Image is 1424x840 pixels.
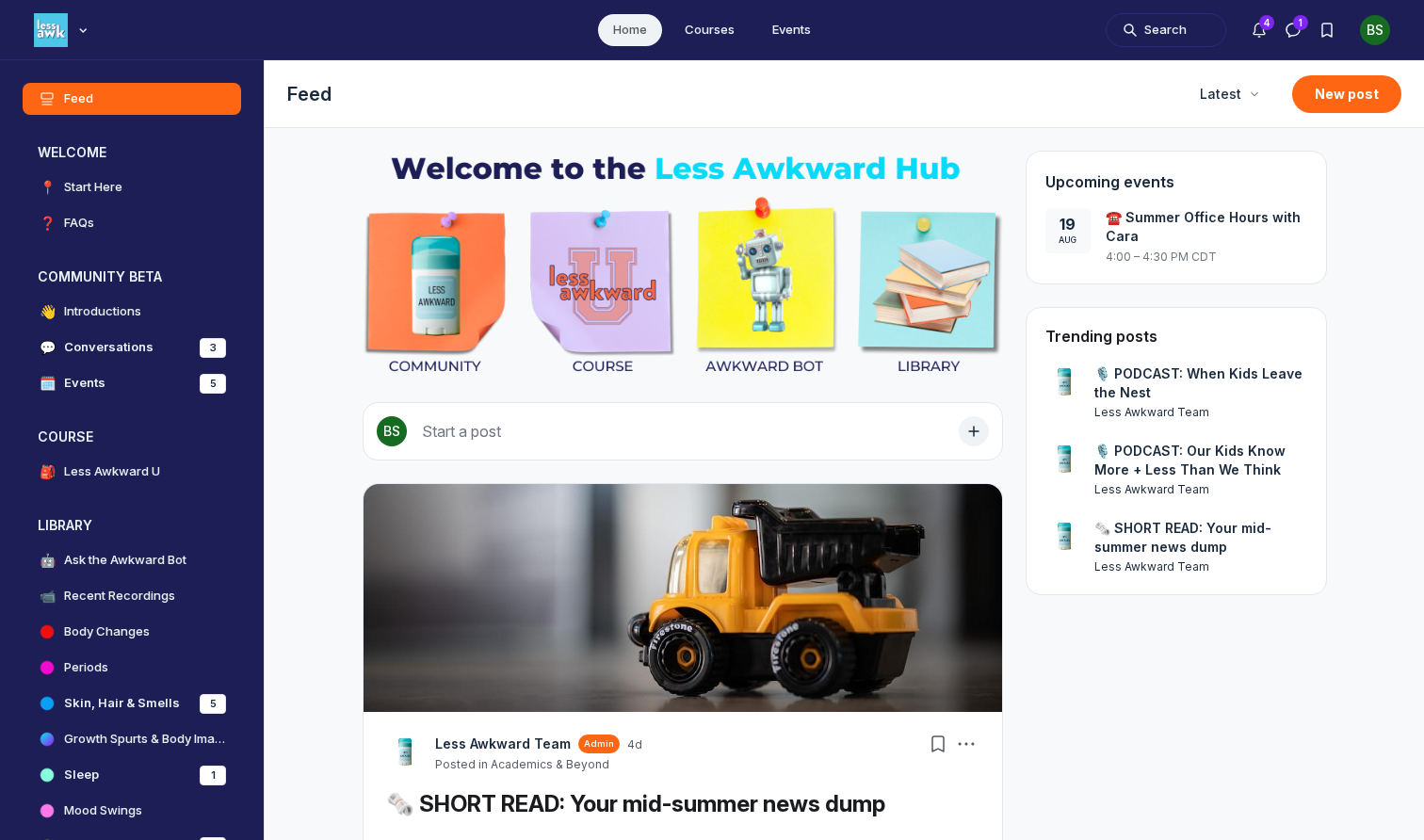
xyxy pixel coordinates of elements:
div: 5 [200,374,226,394]
button: Notifications [1242,13,1276,47]
button: WELCOMECollapse space [23,137,241,168]
button: Post actions [953,731,979,757]
h4: Mood Swings [64,801,142,820]
a: View user profile [1045,364,1083,402]
div: 3 [200,338,226,358]
h4: Recent Recordings [64,587,175,606]
a: View user profile [1094,558,1307,575]
a: 🤖Ask the Awkward Bot [23,544,241,576]
h4: Introductions [64,302,141,321]
a: Mood Swings [23,795,241,827]
h4: Trending posts [1045,327,1157,346]
a: Feed [23,83,241,115]
span: 💬 [38,338,57,357]
button: LIBRARYCollapse space [23,510,241,541]
h4: Skin, Hair & Smells [64,694,180,713]
a: 🎙️ PODCAST: When Kids Leave the Nest [1094,364,1307,402]
h4: Ask the Awkward Bot [64,551,186,570]
a: 🎙️ PODCAST: Our Kids Know More + Less Than We Think [1094,442,1307,479]
a: View user profile [1094,481,1307,498]
a: View user profile [1094,404,1307,421]
a: View user profile [1045,519,1083,557]
span: 🎒 [38,462,57,481]
span: 📍 [38,178,57,197]
a: Events [757,14,826,46]
button: Posted in Academics & Beyond [435,757,609,772]
a: Periods [23,652,241,684]
h4: Growth Spurts & Body Image [64,730,226,749]
a: 4d [627,737,642,752]
div: BS [1360,15,1390,45]
h4: FAQs [64,214,94,233]
h4: Periods [64,658,108,677]
a: View user profile [1045,442,1083,479]
h3: WELCOME [38,143,106,162]
a: ❓FAQs [23,207,241,239]
a: View Less Awkward Team profile [386,735,424,772]
a: Skin, Hair & Smells5 [23,687,241,719]
button: Search [1106,13,1226,47]
span: 4:00 – 4:30 PM CDT [1106,250,1217,265]
h4: Conversations [64,338,154,357]
a: Body Changes [23,616,241,648]
a: 🗓️Events5 [23,367,241,399]
a: 🗞️ SHORT READ: Your mid-summer news dump [1094,519,1307,557]
a: Growth Spurts & Body Image [23,723,241,755]
div: 1 [200,766,226,785]
div: Aug [1059,234,1076,247]
button: New post [1292,75,1401,113]
span: 🗓️ [38,374,57,393]
a: ☎️ Summer Office Hours with Cara4:00 – 4:30 PM CDT [1106,208,1307,265]
h4: Feed [64,89,93,108]
a: 📍Start Here [23,171,241,203]
button: View Less Awkward Team profileAdmin4dPosted in Academics & Beyond [435,735,642,772]
a: 🎒Less Awkward U [23,456,241,488]
button: Bookmarks [925,731,951,757]
a: Home [598,14,662,46]
a: Courses [670,14,750,46]
button: Start a post [363,402,1003,460]
a: Sleep1 [23,759,241,791]
h1: Feed [287,81,1173,107]
span: ❓ [38,214,57,233]
h4: Less Awkward U [64,462,160,481]
h3: COMMUNITY BETA [38,267,162,286]
button: User menu options [1360,15,1390,45]
div: 19 [1060,215,1076,234]
a: 💬Conversations3 [23,331,241,363]
span: 📹 [38,587,57,606]
h4: Sleep [64,766,99,784]
a: 👋Introductions [23,296,241,328]
img: Less Awkward Hub logo [34,13,68,47]
h3: LIBRARY [38,516,92,535]
button: COURSECollapse space [23,422,241,452]
span: Start a post [422,422,501,441]
button: Direct messages [1276,13,1310,47]
div: 5 [200,694,226,714]
a: View Less Awkward Team profile [435,735,571,753]
span: Latest [1200,85,1241,104]
h4: Body Changes [64,622,150,641]
img: post cover image [364,484,1002,712]
span: ☎️ Summer Office Hours with Cara [1106,208,1307,246]
h3: COURSE [38,428,93,446]
button: Latest [1189,77,1270,111]
header: Page Header [265,60,1424,128]
h4: Events [64,374,105,393]
button: Less Awkward Hub logo [34,11,92,49]
button: Bookmarks [1310,13,1344,47]
span: 👋 [38,302,57,321]
div: BS [377,416,407,446]
span: Admin [584,737,614,751]
a: 📹Recent Recordings [23,580,241,612]
span: 🤖 [38,551,57,570]
h4: Start Here [64,178,122,197]
button: COMMUNITY BETACollapse space [23,262,241,292]
a: 🗞️ SHORT READ: Your mid-summer news dump [386,790,885,817]
span: Upcoming events [1045,172,1174,191]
